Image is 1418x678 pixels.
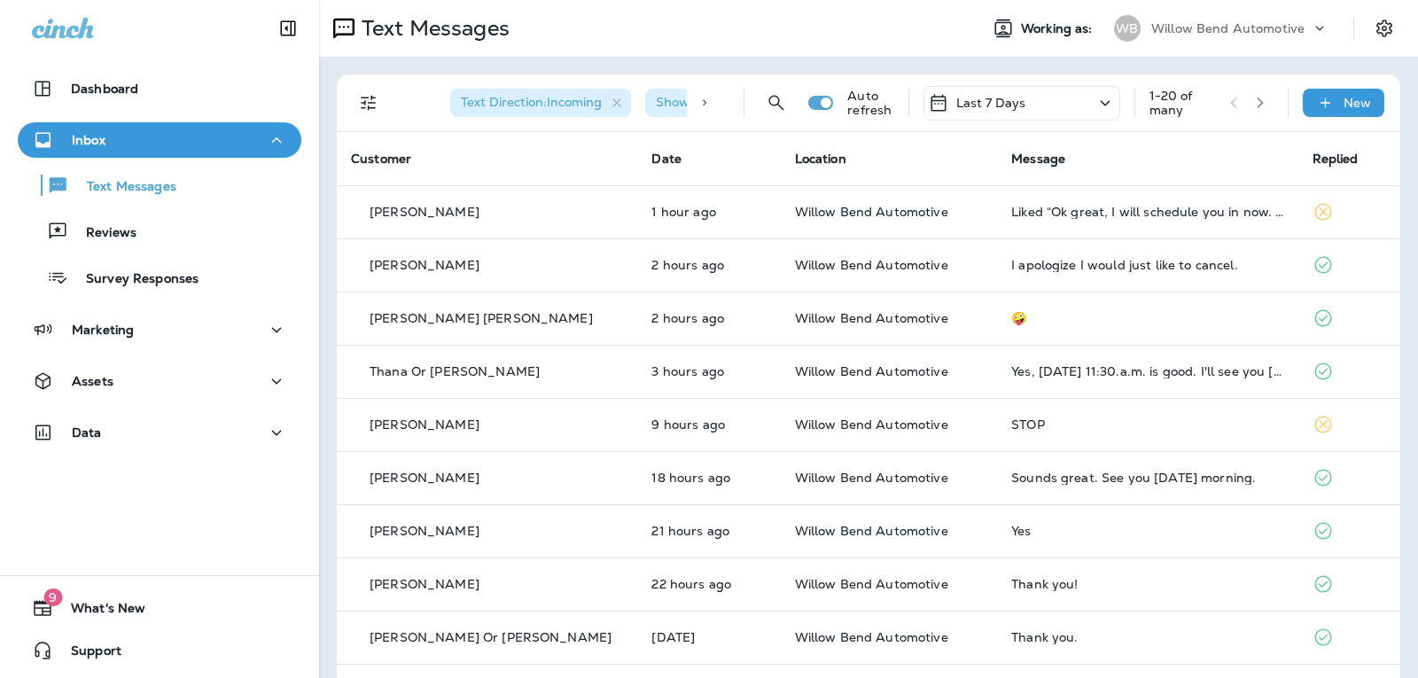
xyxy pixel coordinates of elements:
p: Data [72,425,102,440]
div: Thank you! [1011,577,1283,591]
span: Message [1011,151,1065,167]
p: Oct 14, 2025 12:54 PM [651,205,766,219]
p: [PERSON_NAME] [370,471,479,485]
span: 9 [43,588,62,606]
div: Text Direction:Incoming [450,89,631,117]
p: Inbox [72,133,105,147]
p: Thana Or [PERSON_NAME] [370,364,540,378]
p: Marketing [72,323,134,337]
p: Oct 13, 2025 07:24 PM [651,471,766,485]
div: Yes [1011,524,1283,538]
p: Reviews [68,225,136,242]
button: Inbox [18,122,301,158]
p: Assets [72,374,113,388]
span: Willow Bend Automotive [795,310,948,326]
p: Oct 13, 2025 03:05 PM [651,577,766,591]
div: WB [1114,15,1141,42]
p: Oct 13, 2025 01:01 PM [651,630,766,644]
button: Dashboard [18,71,301,106]
span: Willow Bend Automotive [795,204,948,220]
p: Oct 14, 2025 10:54 AM [651,364,766,378]
p: [PERSON_NAME] Or [PERSON_NAME] [370,630,612,644]
span: Willow Bend Automotive [795,257,948,273]
span: Date [651,151,682,167]
button: Assets [18,363,301,399]
p: Oct 14, 2025 11:22 AM [651,258,766,272]
span: Willow Bend Automotive [795,629,948,645]
span: Location [795,151,846,167]
span: Show Start/Stop/Unsubscribe : true [656,94,869,110]
div: I apologize I would just like to cancel. [1011,258,1283,272]
p: [PERSON_NAME] [370,577,479,591]
span: Willow Bend Automotive [795,576,948,592]
p: [PERSON_NAME] [370,205,479,219]
div: Show Start/Stop/Unsubscribe:true [645,89,899,117]
span: Willow Bend Automotive [795,523,948,539]
p: Oct 13, 2025 04:38 PM [651,524,766,538]
button: Survey Responses [18,259,301,296]
p: Last 7 Days [956,96,1026,110]
span: What's New [53,601,145,622]
p: Oct 14, 2025 11:19 AM [651,311,766,325]
p: Oct 14, 2025 04:47 AM [651,417,766,432]
p: Willow Bend Automotive [1151,21,1305,35]
div: Liked “Ok great, I will schedule you in now. See you on Friday!” [1011,205,1283,219]
span: Support [53,643,121,665]
p: [PERSON_NAME] [370,258,479,272]
p: Text Messages [354,15,510,42]
p: Text Messages [69,179,176,196]
span: Replied [1313,151,1359,167]
div: Sounds great. See you tomorrow morning. [1011,471,1283,485]
p: Auto refresh [847,89,893,117]
span: Working as: [1021,21,1096,36]
span: Willow Bend Automotive [795,363,948,379]
button: Search Messages [759,85,794,121]
p: [PERSON_NAME] [370,417,479,432]
div: STOP [1011,417,1283,432]
button: Reviews [18,213,301,250]
div: 🤪 [1011,311,1283,325]
button: Collapse Sidebar [263,11,313,46]
span: Customer [351,151,411,167]
button: Filters [351,85,386,121]
button: Marketing [18,312,301,347]
span: Willow Bend Automotive [795,470,948,486]
button: Text Messages [18,167,301,204]
p: New [1344,96,1371,110]
span: Text Direction : Incoming [461,94,602,110]
div: Yes, Wed. Oct. 15th at 11:30.a.m. is good. I'll see you tomorrow. Glenn Ellis [1011,364,1283,378]
button: 9What's New [18,590,301,626]
p: Survey Responses [68,271,199,288]
p: [PERSON_NAME] [370,524,479,538]
button: Support [18,633,301,668]
div: 1 - 20 of many [1149,89,1216,117]
p: Dashboard [71,82,138,96]
p: [PERSON_NAME] [PERSON_NAME] [370,311,593,325]
button: Settings [1368,12,1400,44]
button: Data [18,415,301,450]
div: Thank you. [1011,630,1283,644]
span: Willow Bend Automotive [795,417,948,433]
